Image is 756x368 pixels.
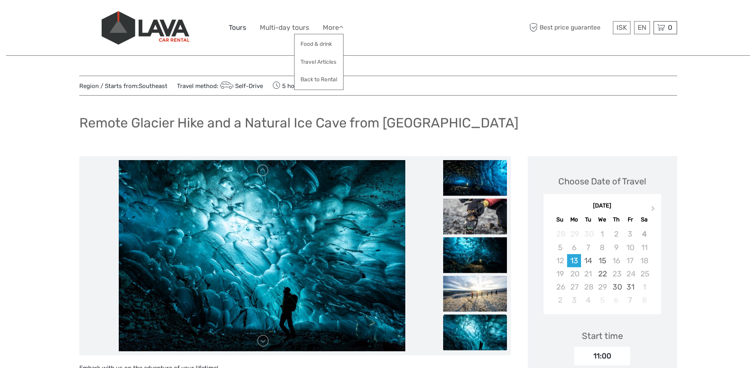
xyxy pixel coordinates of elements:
div: Choose Tuesday, November 4th, 2025 [581,294,595,307]
div: Not available Friday, October 17th, 2025 [623,254,637,267]
div: Choose Friday, October 31st, 2025 [623,280,637,294]
div: Not available Saturday, October 25th, 2025 [637,267,651,280]
div: Not available Thursday, October 16th, 2025 [609,254,623,267]
img: 6d0bff9fdc60468bace95524843867eb_slider_thumbnail.jpeg [443,237,507,273]
div: Not available Monday, October 27th, 2025 [567,280,581,294]
div: Not available Friday, October 10th, 2025 [623,241,637,254]
span: 0 [667,23,674,31]
div: Tu [581,214,595,225]
div: Not available Thursday, October 2nd, 2025 [609,227,623,241]
span: 5 hours 30 minutes [273,80,337,91]
div: Not available Sunday, October 5th, 2025 [553,241,567,254]
div: Not available Wednesday, October 1st, 2025 [595,227,609,241]
div: Not available Thursday, October 23rd, 2025 [609,267,623,280]
img: efb2004db9c74779a4358bc055095362_slider_thumbnail.jpeg [443,276,507,312]
div: Mo [567,214,581,225]
div: Not available Wednesday, November 5th, 2025 [595,294,609,307]
img: 523-13fdf7b0-e410-4b32-8dc9-7907fc8d33f7_logo_big.jpg [102,11,189,45]
a: Back to Rental [295,72,343,87]
a: Tours [229,22,246,33]
div: Not available Tuesday, October 21st, 2025 [581,267,595,280]
div: Su [553,214,567,225]
span: Travel method: [177,80,263,91]
div: Sa [637,214,651,225]
div: Not available Tuesday, September 30th, 2025 [581,227,595,241]
button: Open LiveChat chat widget [92,12,101,22]
a: More [323,22,344,33]
div: Choose Thursday, October 30th, 2025 [609,280,623,294]
div: Not available Sunday, October 19th, 2025 [553,267,567,280]
a: Southeast [139,82,167,90]
div: Choose Monday, October 13th, 2025 [567,254,581,267]
div: Not available Sunday, September 28th, 2025 [553,227,567,241]
a: Self-Drive [218,82,263,90]
div: Not available Tuesday, October 7th, 2025 [581,241,595,254]
div: Choose Monday, November 3rd, 2025 [567,294,581,307]
p: We're away right now. Please check back later! [11,14,90,20]
div: Not available Sunday, October 26th, 2025 [553,280,567,294]
div: [DATE] [544,202,661,210]
div: Not available Saturday, October 11th, 2025 [637,241,651,254]
div: Not available Friday, October 24th, 2025 [623,267,637,280]
a: Food & drink [295,36,343,52]
div: month 2025-10 [546,227,658,307]
div: Not available Monday, October 6th, 2025 [567,241,581,254]
div: EN [634,21,650,34]
div: Not available Wednesday, October 29th, 2025 [595,280,609,294]
div: Choose Saturday, November 1st, 2025 [637,280,651,294]
div: We [595,214,609,225]
div: Choose Wednesday, October 15th, 2025 [595,254,609,267]
div: Fr [623,214,637,225]
div: Not available Monday, September 29th, 2025 [567,227,581,241]
img: 6e49967144d64665bb6ceaa56d50b97b_slider_thumbnail.jpeg [443,315,507,350]
img: 459d2127de8d44eb9dd9640f7f16caf5_slider_thumbnail.jpeg [443,160,507,196]
span: Region / Starts from: [79,82,167,90]
a: Multi-day tours [260,22,309,33]
div: Choose Sunday, November 2nd, 2025 [553,294,567,307]
div: 11:00 [574,347,630,365]
div: Start time [582,330,623,342]
div: Choose Date of Travel [558,175,646,188]
img: 6e49967144d64665bb6ceaa56d50b97b_main_slider.jpeg [119,160,405,351]
div: Choose Friday, November 7th, 2025 [623,294,637,307]
div: Not available Saturday, November 8th, 2025 [637,294,651,307]
div: Not available Wednesday, October 8th, 2025 [595,241,609,254]
div: Not available Sunday, October 12th, 2025 [553,254,567,267]
div: Choose Tuesday, October 14th, 2025 [581,254,595,267]
div: Not available Thursday, November 6th, 2025 [609,294,623,307]
div: Not available Thursday, October 9th, 2025 [609,241,623,254]
h1: Remote Glacier Hike and a Natural Ice Cave from [GEOGRAPHIC_DATA] [79,115,518,131]
span: ISK [617,23,627,31]
div: Not available Tuesday, October 28th, 2025 [581,280,595,294]
div: Not available Friday, October 3rd, 2025 [623,227,637,241]
div: Th [609,214,623,225]
div: Not available Monday, October 20th, 2025 [567,267,581,280]
div: Not available Saturday, October 18th, 2025 [637,254,651,267]
div: Choose Wednesday, October 22nd, 2025 [595,267,609,280]
span: Best price guarantee [528,21,611,34]
a: Travel Articles [295,54,343,70]
button: Next Month [648,204,660,217]
div: Not available Saturday, October 4th, 2025 [637,227,651,241]
img: c283e456fd244638872d2c76ea62648e_slider_thumbnail.jpeg [443,199,507,235]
